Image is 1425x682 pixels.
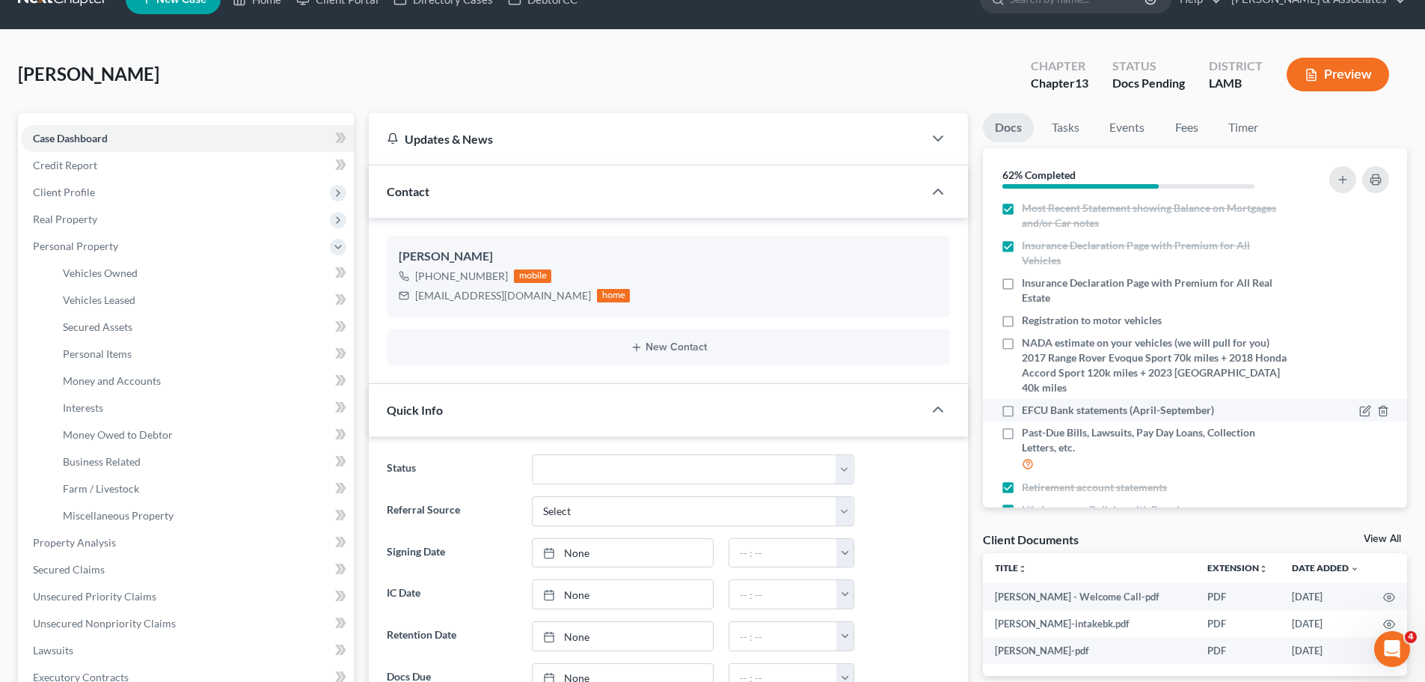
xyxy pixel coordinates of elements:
div: Chapter [1031,58,1088,75]
div: Updates & News [387,131,905,147]
a: Business Related [51,448,354,475]
td: [DATE] [1280,610,1371,637]
td: PDF [1195,637,1280,664]
span: Case Dashboard [33,132,108,144]
a: Credit Report [21,152,354,179]
span: 13 [1075,76,1088,90]
a: Unsecured Priority Claims [21,583,354,610]
span: Vehicles Leased [63,293,135,306]
span: Contact [387,184,429,198]
span: EFCU Bank statements (April-September) [1022,403,1214,418]
span: Lawsuits [33,644,73,657]
span: Insurance Declaration Page with Premium for All Vehicles [1022,238,1288,268]
span: Business Related [63,455,141,468]
span: Property Analysis [33,536,116,549]
a: Extensionunfold_more [1207,562,1268,573]
div: Docs Pending [1112,75,1185,92]
span: Miscellaneous Property [63,509,174,522]
span: Personal Property [33,240,118,252]
div: Status [1112,58,1185,75]
div: District [1209,58,1263,75]
a: Property Analysis [21,529,354,556]
label: Signing Date [379,538,524,568]
a: Events [1097,113,1156,142]
span: Farm / Livestock [63,482,139,495]
span: Most Recent Statement showing Balance on Mortgages and/or Car notes [1022,201,1288,231]
a: View All [1364,534,1401,544]
button: Preview [1287,58,1389,91]
div: [PHONE_NUMBER] [415,269,508,284]
td: [PERSON_NAME]-intakebk.pdf [983,610,1195,637]
a: Money and Accounts [51,368,354,395]
div: mobile [514,270,551,283]
span: Vehicles Owned [63,267,138,279]
input: -- : -- [729,580,837,609]
a: Interests [51,395,354,421]
div: [EMAIL_ADDRESS][DOMAIN_NAME] [415,288,591,303]
span: Life Insurance Policies with Premium [1022,502,1195,517]
span: Interests [63,401,103,414]
div: home [597,289,630,302]
a: Tasks [1040,113,1091,142]
a: Lawsuits [21,637,354,664]
span: Real Property [33,213,97,225]
a: Date Added expand_more [1292,562,1359,573]
a: Timer [1216,113,1270,142]
a: Secured Assets [51,314,354,341]
a: Titleunfold_more [995,562,1027,573]
i: unfold_more [1259,564,1268,573]
td: PDF [1195,583,1280,610]
a: None [533,580,713,609]
label: Retention Date [379,621,524,651]
input: -- : -- [729,539,837,567]
button: New Contact [399,341,938,353]
span: Secured Claims [33,563,105,576]
span: Retirement account statements [1022,480,1167,495]
a: None [533,539,713,567]
div: [PERSON_NAME] [399,248,938,266]
span: Credit Report [33,159,97,171]
td: [PERSON_NAME] - Welcome Call-pdf [983,583,1195,610]
span: 4 [1405,631,1417,643]
span: Insurance Declaration Page with Premium for All Real Estate [1022,275,1288,305]
a: Secured Claims [21,556,354,583]
div: Client Documents [983,532,1079,547]
span: Money and Accounts [63,374,161,387]
td: [DATE] [1280,637,1371,664]
span: Money Owed to Debtor [63,428,173,441]
a: Money Owed to Debtor [51,421,354,448]
strong: 62% Completed [1002,168,1076,181]
i: unfold_more [1018,564,1027,573]
a: Personal Items [51,341,354,368]
span: Unsecured Priority Claims [33,590,156,603]
input: -- : -- [729,622,837,651]
i: expand_more [1350,564,1359,573]
a: Case Dashboard [21,125,354,152]
span: [PERSON_NAME] [18,63,159,85]
span: NADA estimate on your vehicles (we will pull for you) 2017 Range Rover Evoque Sport 70k miles + 2... [1022,335,1288,395]
label: IC Date [379,579,524,609]
td: [DATE] [1280,583,1371,610]
span: Personal Items [63,347,132,360]
td: [PERSON_NAME]-pdf [983,637,1195,664]
label: Referral Source [379,496,524,526]
span: Client Profile [33,186,95,198]
span: Registration to motor vehicles [1022,313,1162,328]
label: Status [379,454,524,484]
a: Docs [983,113,1034,142]
a: Miscellaneous Property [51,502,354,529]
span: Quick Info [387,403,443,417]
a: Unsecured Nonpriority Claims [21,610,354,637]
span: Unsecured Nonpriority Claims [33,617,176,630]
a: None [533,622,713,651]
a: Fees [1162,113,1210,142]
td: PDF [1195,610,1280,637]
a: Farm / Livestock [51,475,354,502]
iframe: Intercom live chat [1374,631,1410,667]
a: Vehicles Owned [51,260,354,287]
span: Past-Due Bills, Lawsuits, Pay Day Loans, Collection Letters, etc. [1022,425,1288,455]
div: Chapter [1031,75,1088,92]
a: Vehicles Leased [51,287,354,314]
span: Secured Assets [63,320,132,333]
div: LAMB [1209,75,1263,92]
